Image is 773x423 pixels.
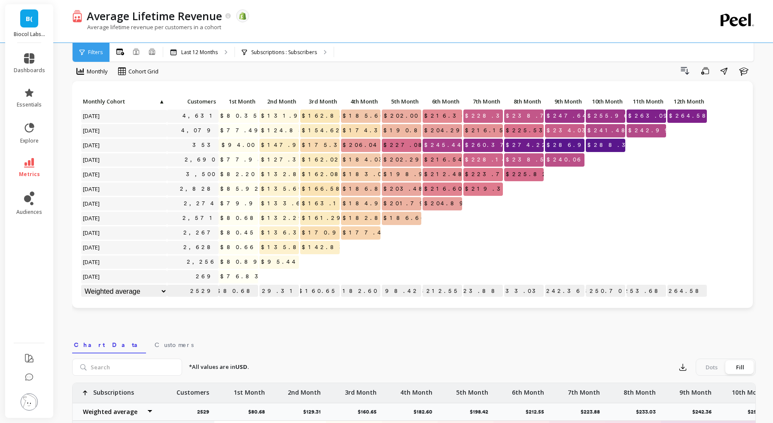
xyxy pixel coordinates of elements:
[288,383,321,397] p: 2nd Month
[586,95,625,107] p: 10th Month
[220,139,258,152] span: $94.00
[627,285,666,298] p: $253.68
[341,183,395,195] span: $186.88
[259,226,313,239] span: $136.38
[627,110,675,122] span: $263.09
[512,383,544,397] p: 6th Month
[382,95,421,107] p: 5th Month
[182,241,219,254] a: 2,628
[697,360,726,374] div: Dots
[300,110,347,122] span: $162.85
[586,139,639,152] span: $288.35
[463,95,504,109] div: Toggle SortBy
[423,285,462,298] p: $212.55
[181,212,219,225] a: 2,571
[300,197,349,210] span: $163.11
[235,363,249,371] strong: USD.
[341,153,390,166] span: $184.03
[586,110,632,122] span: $255.96
[341,95,381,109] div: Toggle SortBy
[463,285,503,298] p: $223.88
[81,168,102,181] span: [DATE]
[341,285,380,298] p: $182.60
[259,153,313,166] span: $127.37
[259,95,299,107] p: 2nd Month
[219,95,258,107] p: 1st Month
[358,408,382,415] p: $160.65
[636,408,661,415] p: $233.03
[259,285,299,298] p: $129.31
[423,110,470,122] span: $216.36
[382,139,430,152] span: $227.08
[300,95,341,109] div: Toggle SortBy
[300,139,354,152] span: $175.37
[300,183,347,195] span: $166.58
[220,98,256,105] span: 1st Month
[382,285,421,298] p: $198.42
[341,95,380,107] p: 4th Month
[128,67,158,76] span: Cohort Grid
[259,168,309,181] span: $132.80
[341,124,390,137] span: $174.30
[81,241,102,254] span: [DATE]
[219,168,258,181] span: $82.20
[504,168,551,181] span: $225.82
[456,383,488,397] p: 5th Month
[748,408,773,415] p: $250.70
[423,197,471,210] span: $204.89
[341,168,390,181] span: $183.06
[219,110,262,122] span: $80.35
[234,383,265,397] p: 1st Month
[627,124,676,137] span: $242.99
[581,408,605,415] p: $223.88
[667,285,707,298] p: $264.58
[465,98,500,105] span: 7th Month
[586,285,625,298] p: $250.70
[545,124,593,137] span: $234.03
[506,98,541,105] span: 8th Month
[184,168,219,181] a: 3,500
[158,98,164,105] span: ▲
[667,95,707,107] p: 12th Month
[72,23,221,31] p: Average lifetime revenue per customers in a cohort
[423,95,462,107] p: 6th Month
[72,359,182,376] input: Search
[219,212,262,225] span: $80.68
[547,98,582,105] span: 9th Month
[545,153,585,166] span: $240.06
[504,124,551,137] span: $225.53
[17,101,42,108] span: essentials
[341,139,381,152] span: $206.04
[185,256,219,268] a: 2,256
[341,197,392,210] span: $184.94
[259,110,311,122] span: $131.94
[626,95,667,109] div: Toggle SortBy
[341,226,391,239] span: $177.42
[81,153,102,166] span: [DATE]
[423,183,465,195] span: $216.60
[545,285,584,298] p: $242.36
[81,256,102,268] span: [DATE]
[624,383,656,397] p: 8th Month
[669,98,704,105] span: 12th Month
[470,408,493,415] p: $198.42
[81,139,102,152] span: [DATE]
[504,95,544,107] p: 8th Month
[87,9,222,23] p: Average Lifetime Revenue
[14,67,45,74] span: dashboards
[197,408,214,415] p: 2529
[345,383,377,397] p: 3rd Month
[87,67,108,76] span: Monthly
[182,226,219,239] a: 2,267
[382,212,429,225] span: $186.66
[382,124,435,137] span: $190.87
[248,408,270,415] p: $80.68
[194,270,219,283] a: 269
[463,153,510,166] span: $228.14
[382,197,431,210] span: $201.79
[504,285,544,298] p: $233.03
[627,95,666,107] p: 11th Month
[526,408,549,415] p: $212.55
[219,183,263,195] span: $85.92
[424,98,460,105] span: 6th Month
